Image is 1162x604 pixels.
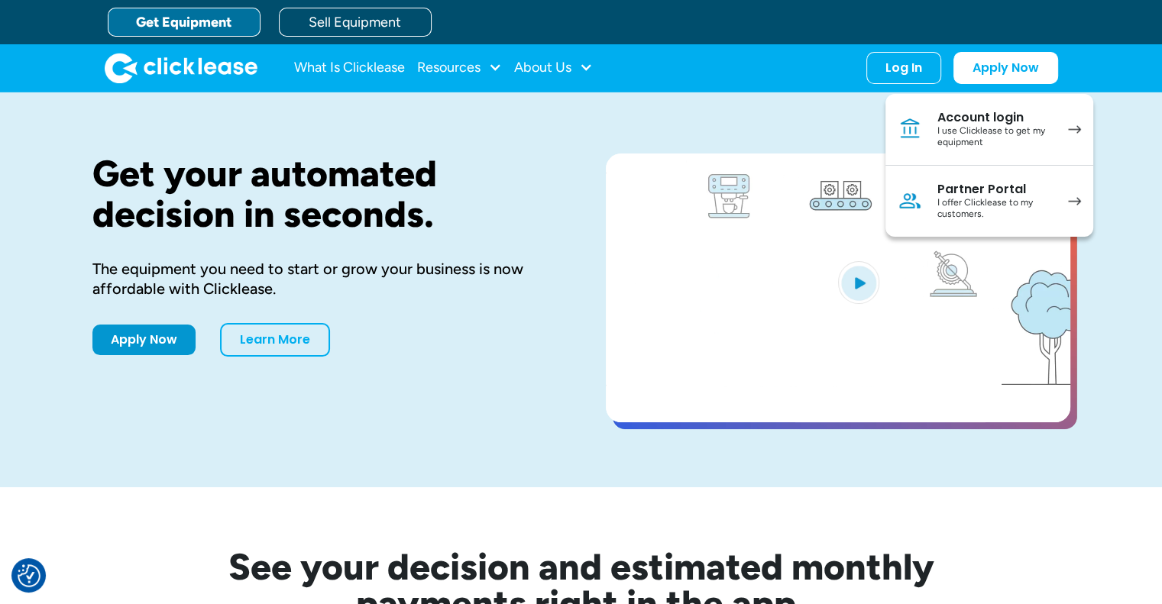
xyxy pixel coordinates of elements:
[838,261,879,304] img: Blue play button logo on a light blue circular background
[937,110,1053,125] div: Account login
[885,60,922,76] div: Log In
[885,94,1093,166] a: Account loginI use Clicklease to get my equipment
[92,153,557,234] h1: Get your automated decision in seconds.
[417,53,502,83] div: Resources
[18,564,40,587] img: Revisit consent button
[898,189,922,213] img: Person icon
[606,153,1070,422] a: open lightbox
[105,53,257,83] a: home
[937,125,1053,149] div: I use Clicklease to get my equipment
[885,94,1093,237] nav: Log In
[1068,197,1081,205] img: arrow
[1068,125,1081,134] img: arrow
[220,323,330,357] a: Learn More
[294,53,405,83] a: What Is Clicklease
[18,564,40,587] button: Consent Preferences
[279,8,432,37] a: Sell Equipment
[937,182,1053,197] div: Partner Portal
[514,53,593,83] div: About Us
[92,259,557,299] div: The equipment you need to start or grow your business is now affordable with Clicklease.
[92,325,196,355] a: Apply Now
[105,53,257,83] img: Clicklease logo
[885,166,1093,237] a: Partner PortalI offer Clicklease to my customers.
[953,52,1058,84] a: Apply Now
[937,197,1053,221] div: I offer Clicklease to my customers.
[898,117,922,141] img: Bank icon
[108,8,261,37] a: Get Equipment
